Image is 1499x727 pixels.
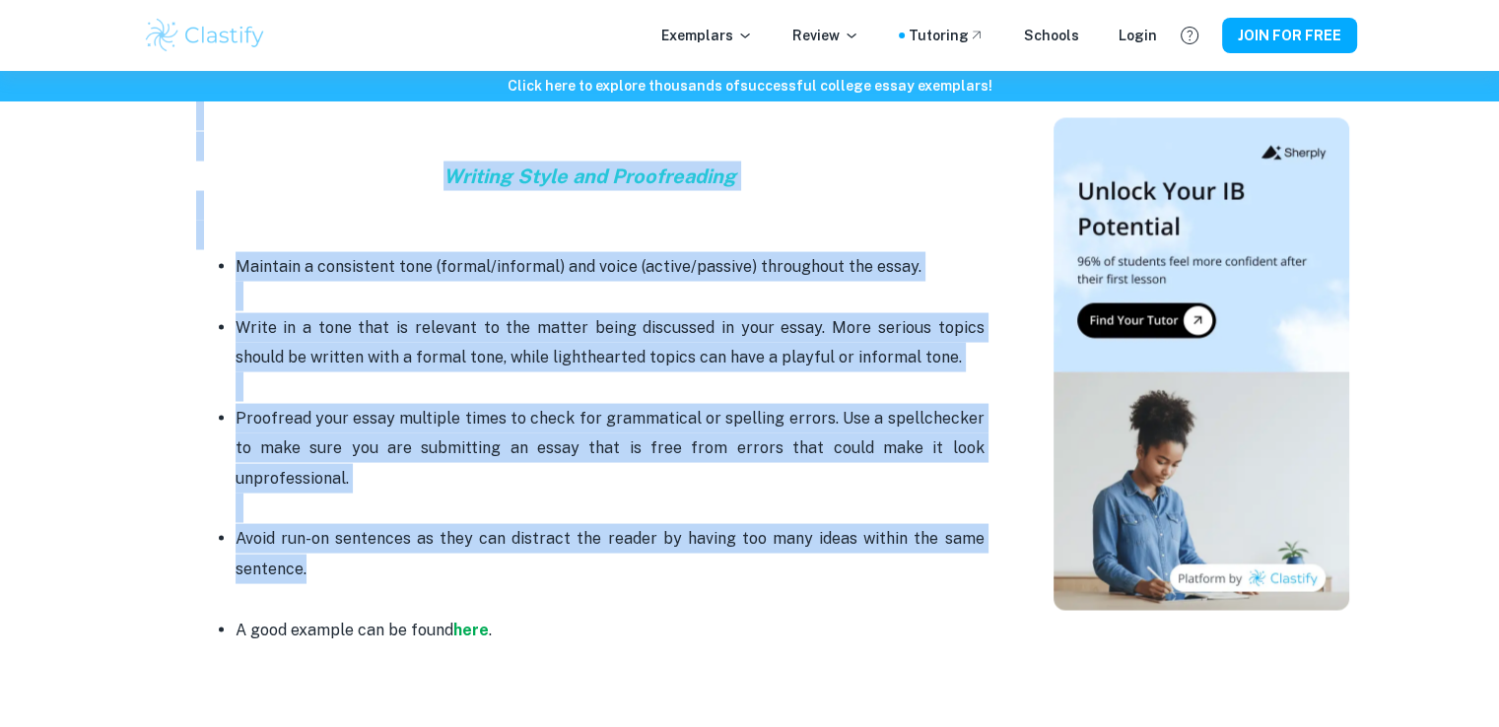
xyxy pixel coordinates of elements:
[1024,25,1079,46] a: Schools
[661,25,753,46] p: Exemplars
[1173,19,1206,52] button: Help and Feedback
[143,16,268,55] img: Clastify logo
[236,252,985,282] p: Maintain a consistent tone (formal/informal) and voice (active/passive) throughout the essay.
[236,404,985,494] p: Proofread your essay multiple times to check for grammatical or spelling errors. Use a spellcheck...
[453,621,489,639] a: here
[236,313,985,373] p: Write in a tone that is relevant to the matter being discussed in your essay. More serious topics...
[4,75,1495,97] h6: Click here to explore thousands of successful college essay exemplars !
[1054,118,1349,611] img: Thumbnail
[792,25,859,46] p: Review
[1119,25,1157,46] a: Login
[236,524,985,584] p: Avoid run-on sentences as they can distract the reader by having too many ideas within the same s...
[1222,18,1357,53] button: JOIN FOR FREE
[443,165,736,188] i: Writing Style and Proofreading
[909,25,985,46] a: Tutoring
[236,616,985,645] p: A good example can be found .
